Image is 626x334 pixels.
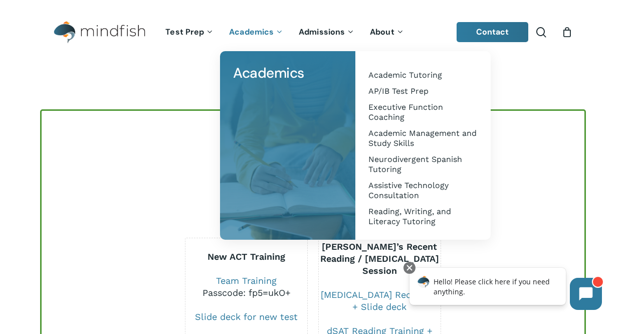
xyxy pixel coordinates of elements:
a: AP/IB Test Prep [365,83,481,99]
b: New ACT Training [207,251,285,262]
span: Neurodivergent Spanish Tutoring [368,154,462,174]
span: Contact [476,27,509,37]
a: Reading, Writing, and Literacy Tutoring [365,204,481,230]
a: About [362,28,412,37]
a: Neurodivergent Spanish Tutoring [365,151,481,178]
a: Assistive Technology Consultation [365,178,481,204]
span: Academics [229,27,274,37]
a: Slide deck for new test [195,311,298,322]
a: Contact [457,22,529,42]
span: Reading, Writing, and Literacy Tutoring [368,207,451,226]
span: Academic Tutoring [368,70,442,80]
a: Admissions [291,28,362,37]
a: [MEDICAL_DATA] Recording + Slide deck [321,289,439,312]
iframe: Chatbot [399,260,612,320]
span: About [370,27,394,37]
a: Test Prep [158,28,222,37]
a: Team Training [216,275,277,286]
span: Executive Function Coaching [368,102,443,122]
span: Test Prep [165,27,204,37]
a: Executive Function Coaching [365,99,481,125]
span: Assistive Technology Consultation [368,181,449,200]
b: [PERSON_NAME]’s Recent Reading / [MEDICAL_DATA] Session [320,241,439,276]
div: Passcode: fp5=ukO+ [185,287,307,299]
a: Academic Management and Study Skills [365,125,481,151]
a: Academics [230,61,345,85]
a: Academics [222,28,291,37]
header: Main Menu [40,14,586,51]
span: Academics [233,64,304,82]
span: Academic Management and Study Skills [368,128,477,148]
span: AP/IB Test Prep [368,86,429,96]
a: Academic Tutoring [365,67,481,83]
span: Admissions [299,27,345,37]
a: Cart [561,27,572,38]
nav: Main Menu [158,14,411,51]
